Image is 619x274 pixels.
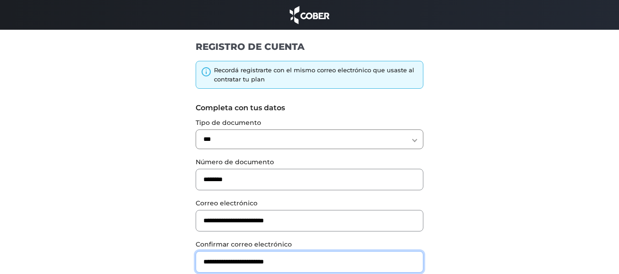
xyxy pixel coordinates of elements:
[196,157,423,167] label: Número de documento
[196,118,423,128] label: Tipo de documento
[196,41,423,53] h1: REGISTRO DE CUENTA
[196,199,423,208] label: Correo electrónico
[214,66,418,84] div: Recordá registrarte con el mismo correo electrónico que usaste al contratar tu plan
[287,5,332,25] img: cober_marca.png
[196,102,423,113] label: Completa con tus datos
[196,240,423,249] label: Confirmar correo electrónico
